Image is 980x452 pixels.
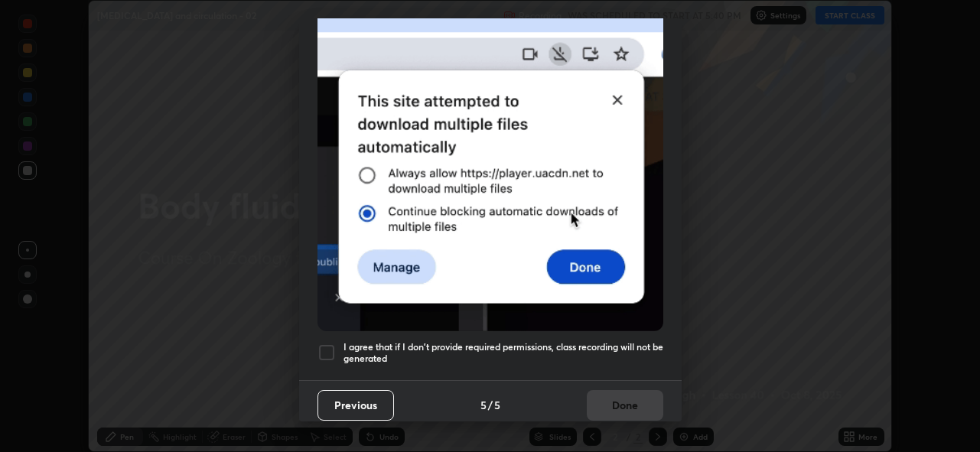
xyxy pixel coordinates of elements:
h4: / [488,397,493,413]
h4: 5 [480,397,487,413]
h5: I agree that if I don't provide required permissions, class recording will not be generated [343,341,663,365]
h4: 5 [494,397,500,413]
button: Previous [317,390,394,421]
